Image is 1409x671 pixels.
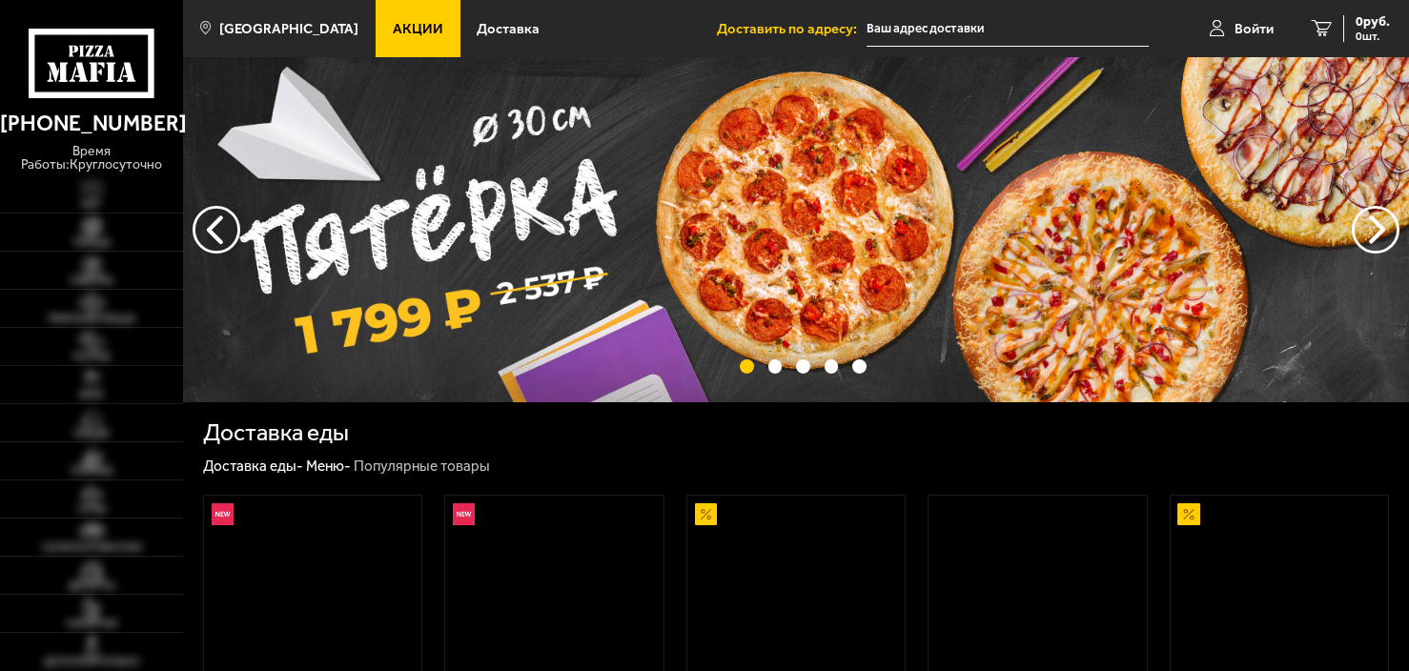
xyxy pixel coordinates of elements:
img: Акционный [695,503,717,525]
img: Новинка [453,503,475,525]
span: 0 руб. [1356,15,1390,29]
button: предыдущий [1352,206,1399,254]
span: Войти [1235,22,1274,36]
span: [GEOGRAPHIC_DATA] [219,22,358,36]
span: Доставить по адресу: [717,22,867,36]
button: точки переключения [852,359,867,374]
span: Акции [393,22,443,36]
a: Меню- [306,457,351,475]
img: Новинка [212,503,234,525]
img: Акционный [1177,503,1199,525]
button: точки переключения [796,359,810,374]
button: точки переключения [768,359,783,374]
h1: Доставка еды [203,421,349,445]
span: 0 шт. [1356,30,1390,42]
div: Популярные товары [354,457,490,476]
span: Доставка [477,22,540,36]
a: Доставка еды- [203,457,303,475]
button: следующий [193,206,240,254]
input: Ваш адрес доставки [867,11,1149,47]
button: точки переключения [740,359,754,374]
button: точки переключения [825,359,839,374]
